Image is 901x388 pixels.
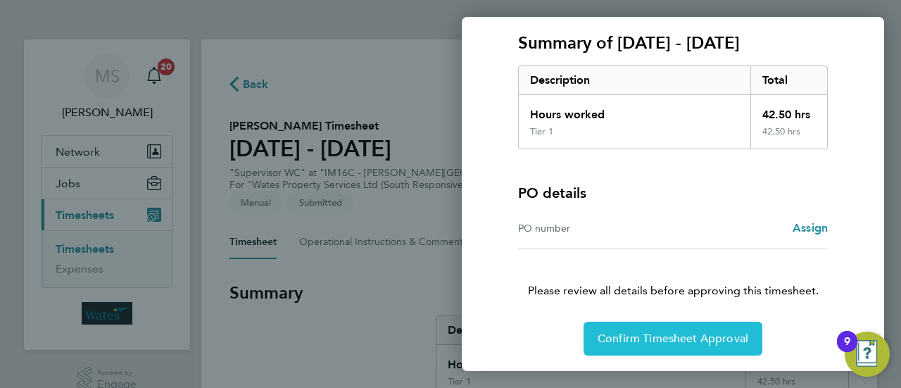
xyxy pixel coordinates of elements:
[501,249,845,299] p: Please review all details before approving this timesheet.
[518,183,586,203] h4: PO details
[845,332,890,377] button: Open Resource Center, 9 new notifications
[750,95,828,126] div: 42.50 hrs
[844,342,850,360] div: 9
[750,66,828,94] div: Total
[750,126,828,149] div: 42.50 hrs
[793,221,828,234] span: Assign
[793,220,828,237] a: Assign
[518,65,828,149] div: Summary of 16 - 22 Aug 2025
[530,126,553,137] div: Tier 1
[519,95,750,126] div: Hours worked
[518,220,673,237] div: PO number
[584,322,762,356] button: Confirm Timesheet Approval
[519,66,750,94] div: Description
[598,332,748,346] span: Confirm Timesheet Approval
[518,32,828,54] h3: Summary of [DATE] - [DATE]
